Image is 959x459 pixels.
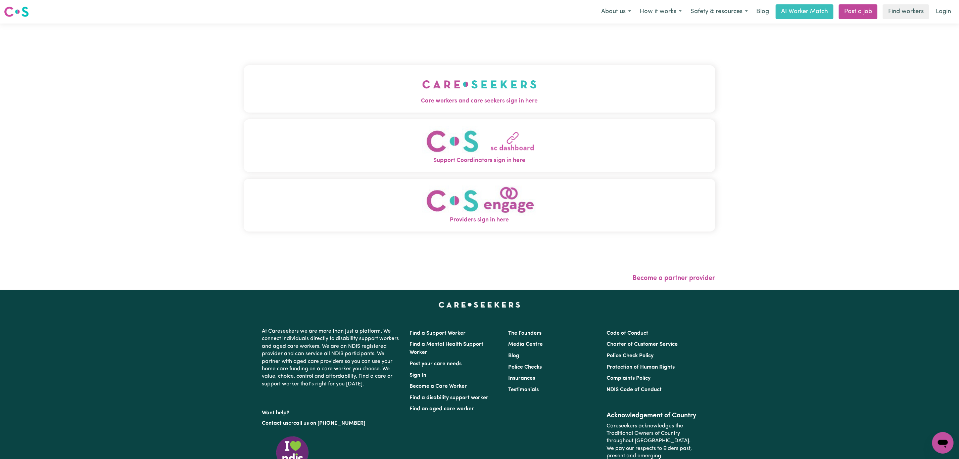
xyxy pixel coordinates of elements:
[635,5,686,19] button: How it works
[262,407,402,417] p: Want help?
[597,5,635,19] button: About us
[244,156,715,165] span: Support Coordinators sign in here
[607,353,654,359] a: Police Check Policy
[410,406,474,412] a: Find an aged care worker
[4,6,29,18] img: Careseekers logo
[607,376,651,381] a: Complaints Policy
[752,4,773,19] a: Blog
[607,331,648,336] a: Code of Conduct
[410,342,484,355] a: Find a Mental Health Support Worker
[244,119,715,172] button: Support Coordinators sign in here
[883,4,929,19] a: Find workers
[244,97,715,106] span: Care workers and care seekers sign in here
[932,432,954,454] iframe: Button to launch messaging window, conversation in progress
[607,365,675,370] a: Protection of Human Rights
[508,376,535,381] a: Insurances
[607,387,662,392] a: NDIS Code of Conduct
[410,373,427,378] a: Sign In
[244,216,715,224] span: Providers sign in here
[244,179,715,232] button: Providers sign in here
[410,395,489,401] a: Find a disability support worker
[508,365,542,370] a: Police Checks
[508,387,539,392] a: Testimonials
[508,331,541,336] a: The Founders
[4,4,29,19] a: Careseekers logo
[262,325,402,390] p: At Careseekers we are more than just a platform. We connect individuals directly to disability su...
[508,342,543,347] a: Media Centre
[244,65,715,112] button: Care workers and care seekers sign in here
[439,302,520,307] a: Careseekers home page
[262,417,402,430] p: or
[607,412,697,420] h2: Acknowledgement of Country
[607,342,678,347] a: Charter of Customer Service
[776,4,833,19] a: AI Worker Match
[410,361,462,367] a: Post your care needs
[508,353,519,359] a: Blog
[294,421,366,426] a: call us on [PHONE_NUMBER]
[686,5,752,19] button: Safety & resources
[410,384,467,389] a: Become a Care Worker
[633,275,715,282] a: Become a partner provider
[262,421,289,426] a: Contact us
[839,4,877,19] a: Post a job
[410,331,466,336] a: Find a Support Worker
[932,4,955,19] a: Login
